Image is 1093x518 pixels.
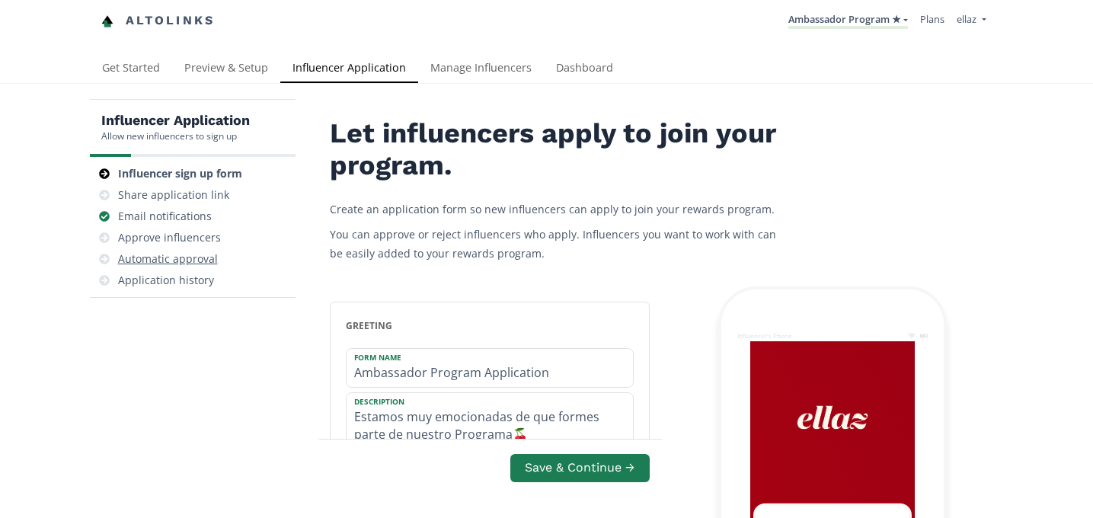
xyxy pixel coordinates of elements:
[418,54,544,85] a: Manage Influencers
[346,319,392,332] span: greeting
[118,230,221,245] div: Approve influencers
[118,187,229,203] div: Share application link
[544,54,625,85] a: Dashboard
[172,54,280,85] a: Preview & Setup
[101,15,113,27] img: favicon-32x32.png
[330,200,787,219] p: Create an application form so new influencers can apply to join your rewards program.
[347,349,618,363] label: Form Name
[330,118,787,181] h2: Let influencers apply to join your program.
[118,251,218,267] div: Automatic approval
[118,209,212,224] div: Email notifications
[347,393,633,449] textarea: Estamos muy emocionadas de que formes parte de nuestro Programa🍒
[90,54,172,85] a: Get Started
[957,12,986,30] a: ellaz
[957,12,976,26] span: ellaz
[101,111,250,129] h5: Influencer Application
[118,273,214,288] div: Application history
[788,373,876,461] img: nKmKAABZpYV7
[920,12,944,26] a: Plans
[510,454,649,482] button: Save & Continue →
[330,225,787,263] p: You can approve or reject influencers who apply. Influencers you want to work with can be easily ...
[101,8,216,34] a: Altolinks
[280,54,418,85] a: Influencer Application
[101,129,250,142] div: Allow new influencers to sign up
[347,393,618,407] label: Description
[737,331,792,340] div: Influencer's Phone
[118,166,242,181] div: Influencer sign up form
[788,12,908,29] a: Ambassador Program ★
